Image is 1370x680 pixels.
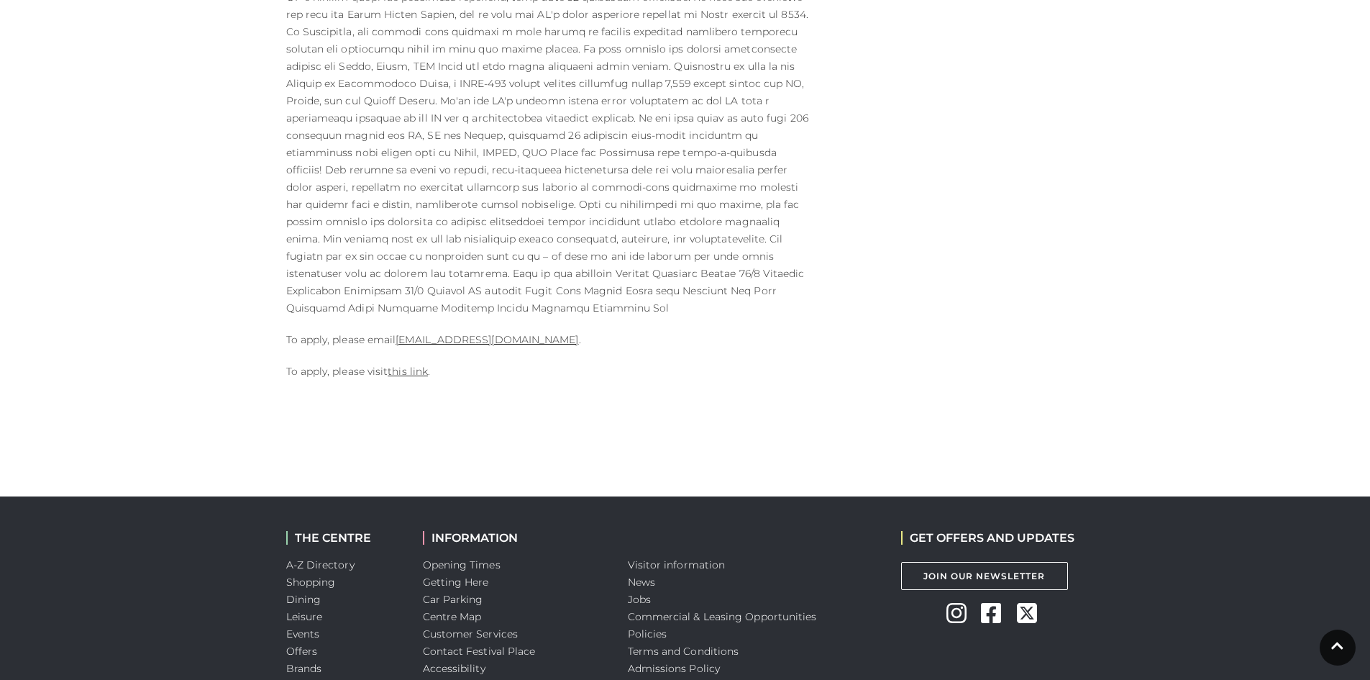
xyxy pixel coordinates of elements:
a: Centre Map [423,610,482,623]
a: Dining [286,593,321,606]
a: Contact Festival Place [423,645,536,658]
a: News [628,576,655,589]
h2: THE CENTRE [286,531,401,545]
a: Opening Times [423,558,501,571]
a: Policies [628,627,667,640]
a: Events [286,627,320,640]
a: Getting Here [423,576,489,589]
a: Join Our Newsletter [901,562,1068,590]
a: Terms and Conditions [628,645,739,658]
a: Shopping [286,576,336,589]
a: A-Z Directory [286,558,355,571]
p: To apply, please visit . [286,363,811,380]
h2: GET OFFERS AND UPDATES [901,531,1074,545]
a: Brands [286,662,322,675]
p: To apply, please email . [286,331,811,348]
a: Car Parking [423,593,483,606]
a: [EMAIL_ADDRESS][DOMAIN_NAME] [396,333,578,346]
a: this link [388,365,428,378]
a: Admissions Policy [628,662,721,675]
a: Offers [286,645,318,658]
a: Commercial & Leasing Opportunities [628,610,817,623]
a: Accessibility [423,662,485,675]
a: Customer Services [423,627,519,640]
h2: INFORMATION [423,531,606,545]
a: Jobs [628,593,651,606]
a: Leisure [286,610,323,623]
a: Visitor information [628,558,726,571]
